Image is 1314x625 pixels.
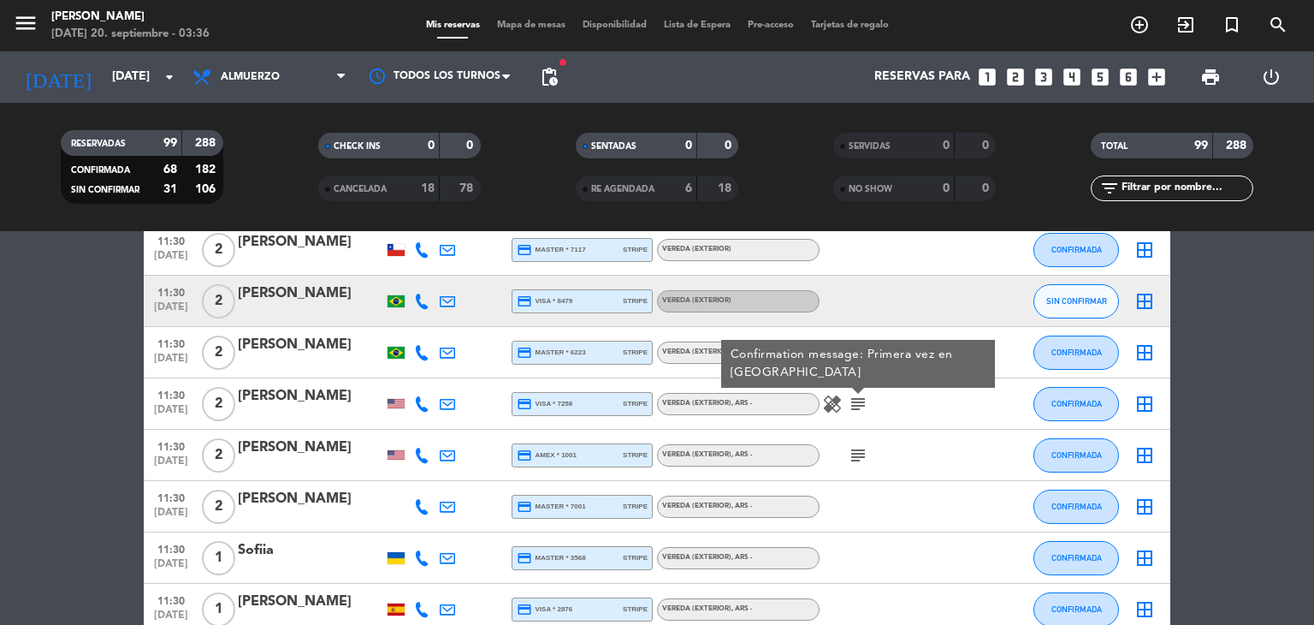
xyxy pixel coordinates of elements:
strong: 68 [163,164,177,176]
button: SIN CONFIRMAR [1033,284,1119,318]
span: SERVIDAS [849,142,891,151]
span: 11:30 [150,230,192,250]
i: arrow_drop_down [159,67,180,87]
span: CONFIRMADA [71,166,130,175]
i: border_all [1134,394,1155,414]
span: 1 [202,541,235,575]
button: CONFIRMADA [1033,541,1119,575]
span: print [1200,67,1221,87]
span: Vereda (EXTERIOR) [662,297,731,304]
button: CONFIRMADA [1033,233,1119,267]
span: , ARS - [731,503,752,509]
strong: 31 [163,183,177,195]
span: 11:30 [150,333,192,353]
span: RESERVADAS [71,140,126,148]
div: [DATE] 20. septiembre - 03:36 [51,26,210,43]
div: [PERSON_NAME] [238,385,383,408]
span: 11:30 [150,436,192,455]
span: CONFIRMADA [1051,348,1102,357]
span: amex * 1001 [517,448,577,463]
span: Lista de Espera [655,21,739,30]
i: border_all [1134,548,1155,568]
strong: 0 [428,140,435,152]
span: Mapa de mesas [488,21,574,30]
span: Vereda (EXTERIOR) [662,554,752,561]
i: looks_two [1004,66,1027,88]
span: Vereda (EXTERIOR) [662,503,752,509]
i: border_all [1134,240,1155,260]
span: 11:30 [150,282,192,301]
i: exit_to_app [1175,15,1196,35]
i: border_all [1134,599,1155,620]
span: TOTAL [1101,142,1128,151]
span: 2 [202,336,235,370]
strong: 106 [195,183,219,195]
span: Reservas para [874,70,970,84]
i: [DATE] [13,58,104,96]
div: [PERSON_NAME] [51,9,210,26]
button: CONFIRMADA [1033,387,1119,421]
span: 11:30 [150,384,192,404]
span: CONFIRMADA [1051,502,1102,511]
button: CONFIRMADA [1033,336,1119,370]
span: visa * 8479 [517,294,572,309]
div: [PERSON_NAME] [238,437,383,459]
span: [DATE] [150,558,192,578]
strong: 288 [1226,140,1250,152]
i: looks_5 [1089,66,1111,88]
strong: 99 [1194,140,1208,152]
span: visa * 2876 [517,602,572,617]
strong: 0 [685,140,692,152]
i: filter_list [1099,178,1120,199]
span: master * 7001 [517,499,586,515]
button: menu [13,10,38,42]
span: Disponibilidad [574,21,655,30]
i: looks_one [976,66,998,88]
span: stripe [623,449,648,461]
i: border_all [1134,497,1155,517]
span: Vereda (EXTERIOR) [662,348,731,355]
strong: 0 [943,182,950,194]
span: 11:30 [150,590,192,610]
i: credit_card [517,448,532,463]
strong: 0 [982,182,992,194]
span: [DATE] [150,404,192,424]
button: CONFIRMADA [1033,490,1119,524]
div: [PERSON_NAME] [238,591,383,613]
span: CONFIRMADA [1051,245,1102,254]
div: [PERSON_NAME] [238,334,383,356]
span: stripe [623,501,648,512]
i: turned_in_not [1222,15,1242,35]
span: [DATE] [150,250,192,270]
strong: 99 [163,137,177,149]
i: credit_card [517,602,532,617]
i: add_box [1145,66,1168,88]
span: master * 3568 [517,551,586,566]
span: stripe [623,398,648,409]
button: CONFIRMADA [1033,438,1119,473]
span: 2 [202,387,235,421]
div: [PERSON_NAME] [238,488,383,510]
span: SENTADAS [591,142,636,151]
span: RE AGENDADA [591,185,654,193]
i: subject [848,394,868,414]
span: Almuerzo [221,71,280,83]
span: stripe [623,244,648,255]
span: 2 [202,284,235,318]
i: credit_card [517,345,532,360]
span: CONFIRMADA [1051,604,1102,614]
span: 2 [202,438,235,473]
span: stripe [623,604,648,615]
i: looks_4 [1061,66,1083,88]
span: 11:30 [150,539,192,558]
strong: 18 [421,182,435,194]
span: Vereda (EXTERIOR) [662,400,752,407]
span: stripe [623,552,648,563]
span: [DATE] [150,301,192,321]
span: CANCELADA [334,185,387,193]
span: pending_actions [539,67,559,87]
div: [PERSON_NAME] [238,231,383,253]
span: CHECK INS [334,142,381,151]
span: Vereda (EXTERIOR) [662,451,752,458]
span: 2 [202,490,235,524]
